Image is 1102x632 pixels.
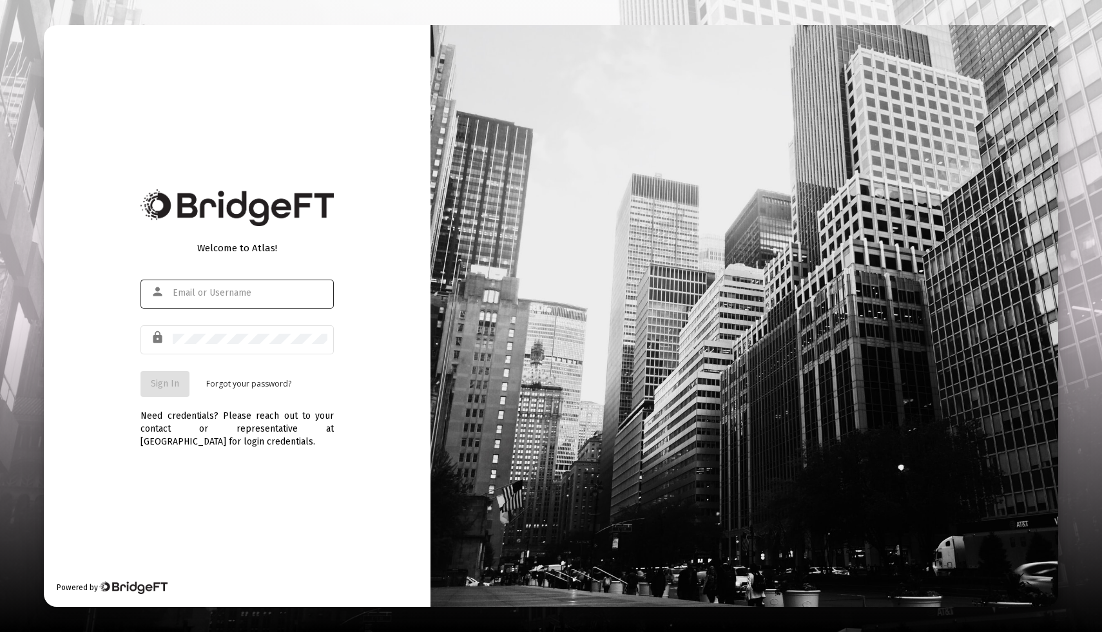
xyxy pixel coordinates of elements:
div: Powered by [57,581,167,594]
a: Forgot your password? [206,378,291,390]
input: Email or Username [173,288,327,298]
mat-icon: person [151,284,166,300]
button: Sign In [140,371,189,397]
div: Welcome to Atlas! [140,242,334,254]
div: Need credentials? Please reach out to your contact or representative at [GEOGRAPHIC_DATA] for log... [140,397,334,448]
img: Bridge Financial Technology Logo [140,189,334,226]
img: Bridge Financial Technology Logo [99,581,167,594]
mat-icon: lock [151,330,166,345]
span: Sign In [151,378,179,389]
